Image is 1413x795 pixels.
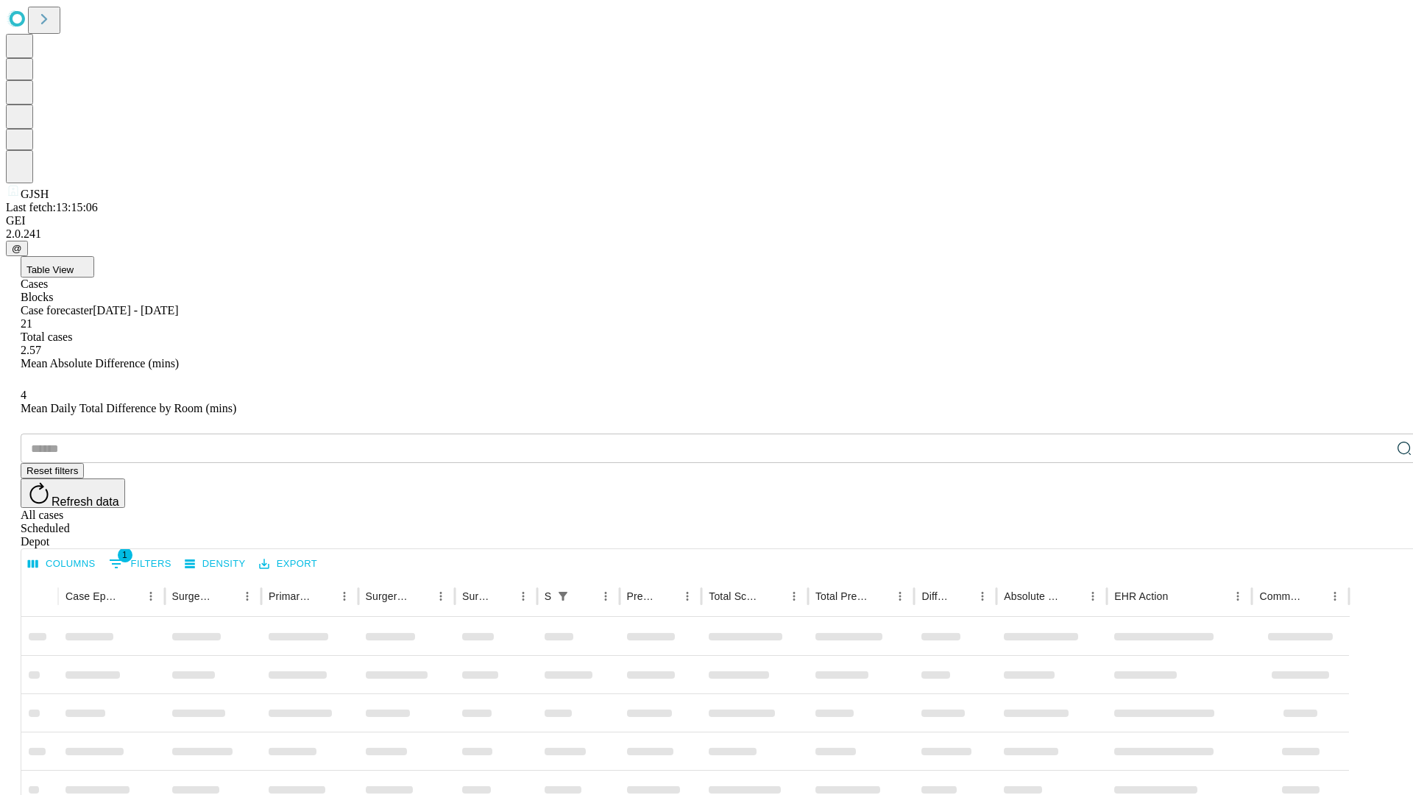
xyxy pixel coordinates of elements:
div: Absolute Difference [1004,590,1060,602]
span: Total cases [21,331,72,343]
button: Menu [141,586,161,607]
button: Sort [1062,586,1083,607]
button: Export [255,553,321,576]
span: Reset filters [26,465,78,476]
button: Sort [1169,586,1190,607]
span: @ [12,243,22,254]
button: Menu [1325,586,1345,607]
div: Comments [1259,590,1302,602]
div: Primary Service [269,590,311,602]
button: Sort [410,586,431,607]
button: Menu [431,586,451,607]
button: Menu [784,586,804,607]
span: Mean Daily Total Difference by Room (mins) [21,402,236,414]
button: @ [6,241,28,256]
button: Sort [120,586,141,607]
button: Sort [869,586,890,607]
div: Total Scheduled Duration [709,590,762,602]
button: Menu [890,586,910,607]
div: Difference [921,590,950,602]
div: Surgery Date [462,590,491,602]
button: Refresh data [21,478,125,508]
div: 1 active filter [553,586,573,607]
span: Table View [26,264,74,275]
span: 1 [118,548,132,562]
button: Menu [334,586,355,607]
button: Reset filters [21,463,84,478]
button: Show filters [105,552,175,576]
span: 21 [21,317,32,330]
div: Total Predicted Duration [815,590,868,602]
button: Show filters [553,586,573,607]
button: Sort [216,586,237,607]
div: Case Epic Id [65,590,118,602]
button: Sort [575,586,595,607]
button: Sort [492,586,513,607]
button: Menu [1228,586,1248,607]
span: Refresh data [52,495,119,508]
button: Menu [1083,586,1103,607]
button: Select columns [24,553,99,576]
div: Scheduled In Room Duration [545,590,551,602]
span: Last fetch: 13:15:06 [6,201,98,213]
button: Sort [656,586,677,607]
div: Surgeon Name [172,590,215,602]
button: Menu [237,586,258,607]
span: Mean Absolute Difference (mins) [21,357,179,370]
button: Menu [972,586,993,607]
span: 4 [21,389,26,401]
button: Menu [595,586,616,607]
span: GJSH [21,188,49,200]
button: Menu [513,586,534,607]
span: [DATE] - [DATE] [93,304,178,317]
div: EHR Action [1114,590,1168,602]
div: Predicted In Room Duration [627,590,656,602]
span: Case forecaster [21,304,93,317]
button: Sort [314,586,334,607]
div: Surgery Name [366,590,408,602]
span: 2.57 [21,344,41,356]
button: Sort [763,586,784,607]
div: GEI [6,214,1407,227]
button: Density [181,553,249,576]
div: 2.0.241 [6,227,1407,241]
button: Menu [677,586,698,607]
button: Table View [21,256,94,278]
button: Sort [952,586,972,607]
button: Sort [1304,586,1325,607]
